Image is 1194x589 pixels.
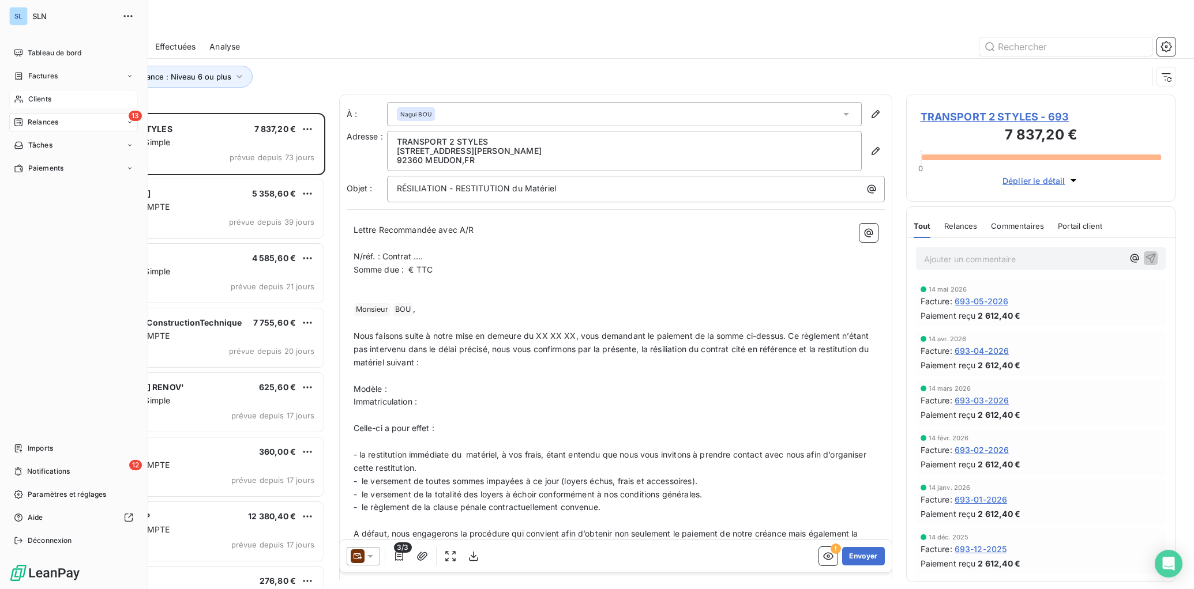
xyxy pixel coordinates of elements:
[28,489,106,500] span: Paramètres et réglages
[99,72,231,81] span: Niveau de relance : Niveau 6 ou plus
[28,94,51,104] span: Clients
[929,335,967,342] span: 14 avr. 2026
[28,117,58,127] span: Relances
[991,221,1044,231] span: Commentaires
[231,282,314,291] span: prévue depuis 21 jours
[921,409,976,421] span: Paiement reçu
[28,48,81,58] span: Tableau de bord
[979,37,1152,56] input: Rechercher
[929,534,969,541] span: 14 déc. 2025
[354,397,418,406] span: Immatriculation :
[253,318,296,327] span: 7 755,60 €
[1002,175,1065,187] span: Déplier le détail
[259,447,296,456] span: 360,00 €
[955,444,1009,456] span: 693-02-2026
[921,345,952,357] span: Facture :
[229,346,314,356] span: prévue depuis 20 jours
[397,183,557,193] span: RÉSILIATION - RESTITUTION du Matériel
[393,303,412,316] span: BOU
[28,512,43,523] span: Aide
[921,295,952,307] span: Facture :
[921,543,952,555] span: Facture :
[81,318,242,327] span: SCT- Société de ConstructionTechnique
[921,458,976,470] span: Paiement reçu
[354,476,697,486] span: - le versement de toutes sommes impayées à ce jour (loyers échus, frais et accessoires).
[129,460,142,470] span: 12
[209,41,240,52] span: Analyse
[921,109,1162,124] span: TRANSPORT 2 STYLES - 693
[347,131,383,141] span: Adresse :
[260,576,296,586] span: 276,80 €
[248,511,296,521] span: 12 380,40 €
[978,409,1020,421] span: 2 612,40 €
[397,137,852,146] p: TRANSPORT 2 STYLES
[955,394,1009,406] span: 693-03-2026
[921,444,952,456] span: Facture :
[28,443,53,454] span: Imports
[28,535,72,546] span: Déconnexion
[354,384,387,394] span: Modèle :
[400,110,431,118] span: Nagui BOU
[921,124,1162,148] h3: 7 837,20 €
[978,359,1020,371] span: 2 612,40 €
[231,540,314,549] span: prévue depuis 17 jours
[252,188,296,198] span: 5 358,60 €
[354,251,423,261] span: N/réf. : Contrat ….
[354,303,390,316] span: Monsieur
[929,385,971,392] span: 14 mars 2026
[944,221,977,231] span: Relances
[921,557,976,569] span: Paiement reçu
[252,253,296,263] span: 4 585,60 €
[32,12,115,21] span: SLN
[28,140,52,150] span: Tâches
[27,466,70,477] span: Notifications
[921,493,952,505] span: Facture :
[259,382,296,392] span: 625,60 €
[9,7,28,25] div: SL
[354,450,869,473] span: - la restitution immédiate du matériel, à vos frais, étant entendu que nous vous invitons à pre...
[347,108,387,120] label: À :
[1058,221,1102,231] span: Portail client
[929,435,969,441] span: 14 févr. 2026
[929,484,971,491] span: 14 janv. 2026
[978,309,1020,322] span: 2 612,40 €
[354,502,600,512] span: - le règlement de la clause pénale contractuellement convenue.
[955,295,1009,307] span: 693-05-2026
[921,394,952,406] span: Facture :
[354,331,872,367] span: Nous faisons suite à notre mise en demeure du XX XX XX, vous demandant le paiement de la somme c...
[354,489,703,499] span: - le versement de la totalité des loyers à échoir conformément à nos conditions générales.
[921,359,976,371] span: Paiement reçu
[254,124,296,134] span: 7 837,20 €
[978,557,1020,569] span: 2 612,40 €
[921,309,976,322] span: Paiement reçu
[230,153,314,162] span: prévue depuis 73 jours
[82,66,253,88] button: Niveau de relance : Niveau 6 ou plus
[354,225,474,235] span: Lettre Recommandée avec A/R
[354,265,433,274] span: Somme due : € TTC
[155,41,196,52] span: Effectuées
[842,547,884,565] button: Envoyer
[354,528,861,565] span: A défaut, nous engagerons la procédure qui convient afin d’obtenir non seulement le paiement de n...
[914,221,931,231] span: Tout
[28,71,58,81] span: Factures
[394,542,411,553] span: 3/3
[347,183,373,193] span: Objet :
[397,156,852,165] p: 92360 MEUDON , FR
[955,345,1009,357] span: 693-04-2026
[955,493,1008,505] span: 693-01-2026
[9,508,138,527] a: Aide
[955,543,1007,555] span: 693-12-2025
[129,111,142,121] span: 13
[55,113,325,589] div: grid
[999,174,1083,187] button: Déplier le détail
[413,304,415,314] span: ,
[229,217,314,226] span: prévue depuis 39 jours
[921,508,976,520] span: Paiement reçu
[918,164,923,173] span: 0
[28,163,63,173] span: Paiements
[9,564,81,582] img: Logo LeanPay
[397,146,852,156] p: [STREET_ADDRESS][PERSON_NAME]
[929,286,967,293] span: 14 mai 2026
[978,508,1020,520] span: 2 612,40 €
[231,411,314,420] span: prévue depuis 17 jours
